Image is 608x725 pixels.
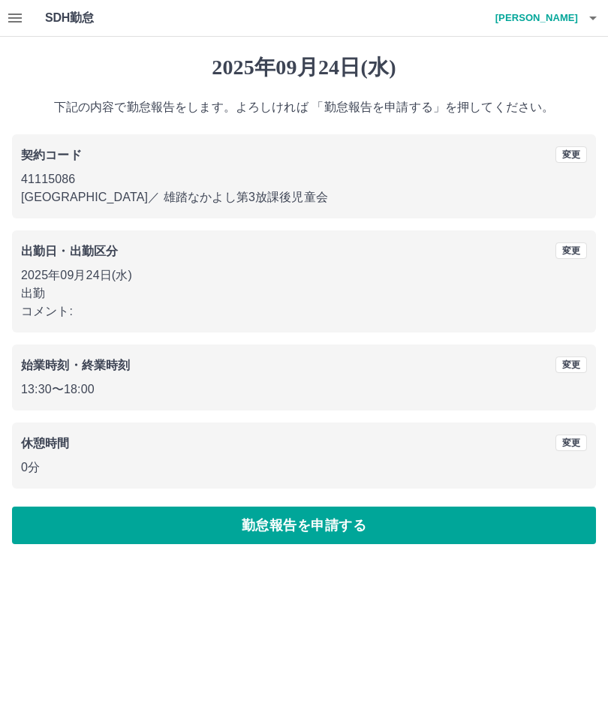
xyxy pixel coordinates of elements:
[555,242,587,259] button: 変更
[21,302,587,320] p: コメント:
[12,98,596,116] p: 下記の内容で勤怠報告をします。よろしければ 「勤怠報告を申請する」を押してください。
[21,284,587,302] p: 出勤
[21,437,70,450] b: 休憩時間
[21,266,587,284] p: 2025年09月24日(水)
[555,356,587,373] button: 変更
[21,359,130,372] b: 始業時刻・終業時刻
[555,435,587,451] button: 変更
[21,459,587,477] p: 0分
[12,507,596,544] button: 勤怠報告を申請する
[21,245,118,257] b: 出勤日・出勤区分
[12,55,596,80] h1: 2025年09月24日(水)
[21,188,587,206] p: [GEOGRAPHIC_DATA] ／ 雄踏なかよし第3放課後児童会
[21,149,82,161] b: 契約コード
[21,381,587,399] p: 13:30 〜 18:00
[555,146,587,163] button: 変更
[21,170,587,188] p: 41115086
